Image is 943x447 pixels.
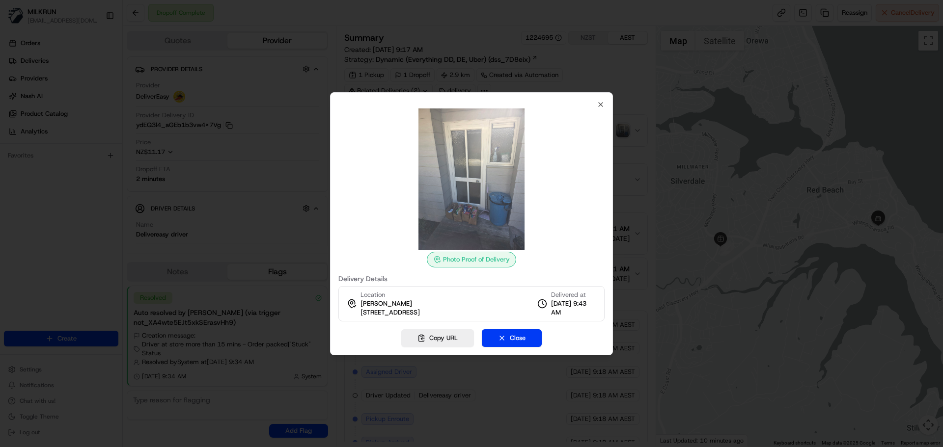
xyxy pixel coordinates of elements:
img: photo_proof_of_delivery image [401,108,542,250]
span: [STREET_ADDRESS] [361,308,420,317]
div: Photo Proof of Delivery [427,252,516,267]
span: [DATE] 9:43 AM [551,299,596,317]
label: Delivery Details [338,275,605,282]
button: Close [482,329,542,347]
span: Delivered at [551,290,596,299]
span: [PERSON_NAME] [361,299,412,308]
span: Location [361,290,385,299]
button: Copy URL [401,329,474,347]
